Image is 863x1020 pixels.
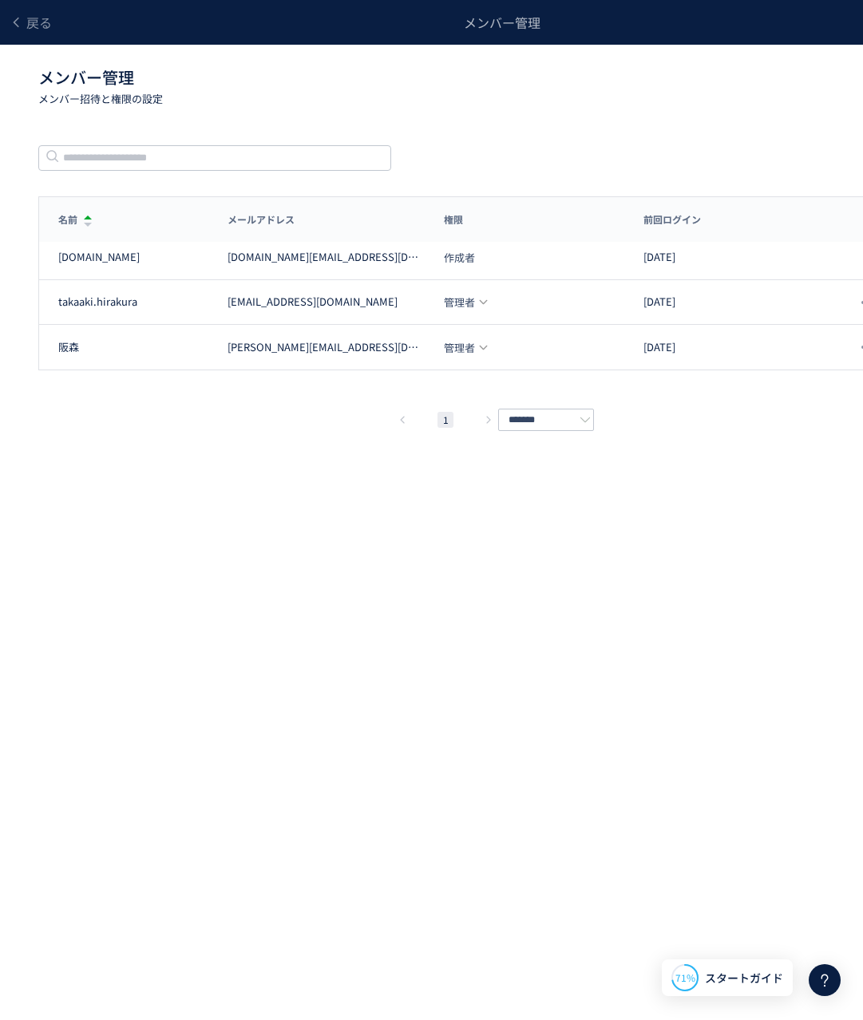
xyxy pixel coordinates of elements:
div: 阪森 [58,340,79,355]
span: 戻る [26,13,52,32]
span: 71% [675,971,695,984]
div: [DOMAIN_NAME] [58,250,140,265]
span: 名前 [58,212,77,226]
span: スタートガイド [705,970,783,986]
span: 管理者 [444,297,475,307]
div: [EMAIL_ADDRESS][DOMAIN_NAME] [228,295,398,310]
li: 1 [437,412,453,428]
div: [DATE] [624,250,832,265]
div: [DOMAIN_NAME][EMAIL_ADDRESS][DOMAIN_NAME] [228,250,422,265]
span: 管理者 [444,342,475,353]
span: メールアドレス [228,212,295,226]
div: takaaki.hirakura [58,295,137,310]
span: 作成者 [444,252,475,263]
div: [PERSON_NAME][EMAIL_ADDRESS][DOMAIN_NAME] [228,340,422,355]
div: [DATE] [624,295,832,310]
div: 管理者 [444,339,489,355]
div: [DATE] [624,340,832,355]
div: 管理者 [444,295,489,310]
span: 前回ログイン [643,212,701,226]
span: 権限 [444,212,463,226]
